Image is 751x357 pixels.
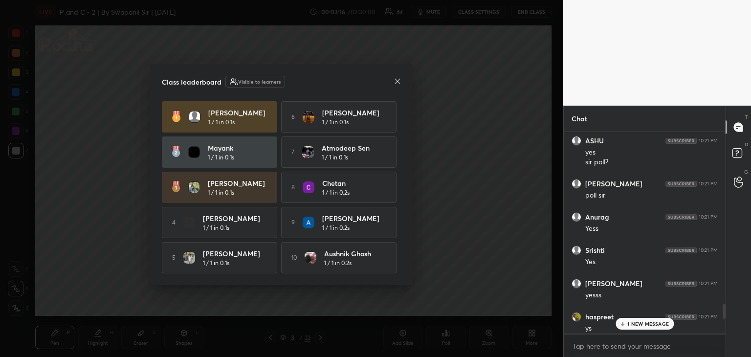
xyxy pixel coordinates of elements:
[665,181,697,187] img: 4P8fHbbgJtejmAAAAAElFTkSuQmCC
[585,157,718,167] div: sir poll?
[291,253,297,262] h5: 10
[322,213,383,223] h4: [PERSON_NAME]
[699,181,718,187] div: 10:21 PM
[203,259,229,268] h5: 1 / 1 in 0.1s
[324,248,385,259] h4: Aushnik Ghosh
[203,223,229,232] h5: 1 / 1 in 0.1s
[572,279,581,288] img: default.png
[291,112,295,121] h5: 6
[665,281,697,287] img: 4P8fHbbgJtejmAAAAAElFTkSuQmCC
[324,259,352,268] h5: 1 / 1 in 0.2s
[322,223,350,232] h5: 1 / 1 in 0.2s
[585,312,614,321] h6: haspreet
[665,138,697,144] img: 4P8fHbbgJtejmAAAAAElFTkSuQmCC
[665,247,697,253] img: 4P8fHbbgJtejmAAAAAElFTkSuQmCC
[322,108,383,118] h4: [PERSON_NAME]
[322,178,383,188] h4: Chetan
[585,246,605,255] h6: Srishti
[745,113,748,121] p: T
[585,148,718,157] div: yes
[189,112,200,122] img: default.png
[572,179,581,188] img: default.png
[172,146,180,158] img: rank-2.3a33aca6.svg
[305,252,316,264] img: thumbnail.jpg
[745,141,748,148] p: D
[322,188,350,197] h5: 1 / 1 in 0.2s
[172,253,176,262] h5: 5
[665,314,697,320] img: 4P8fHbbgJtejmAAAAAElFTkSuQmCC
[291,218,295,227] h5: 9
[302,146,314,158] img: thumbnail.jpg
[189,182,199,193] img: thumbnail.jpg
[208,108,269,118] h4: [PERSON_NAME]
[699,214,718,220] div: 10:21 PM
[627,321,669,327] p: 1 NEW MESSAGE
[572,213,581,222] img: default.png
[585,324,718,334] div: ys
[322,153,348,162] h5: 1 / 1 in 0.1s
[291,148,294,156] h5: 7
[572,136,581,145] img: default.png
[303,111,314,123] img: thumbnail.jpg
[203,213,264,223] h4: [PERSON_NAME]
[203,248,264,259] h4: [PERSON_NAME]
[208,188,234,197] h5: 1 / 1 in 0.1s
[585,191,718,201] div: poll sir
[172,111,181,123] img: rank-1.ed6cb560.svg
[322,118,349,127] h5: 1 / 1 in 0.1s
[564,106,595,132] p: Chat
[303,181,314,193] img: thumbnail.jpg
[208,153,234,162] h5: 1 / 1 in 0.1s
[303,217,314,228] img: thumbnail.jpg
[564,132,726,334] div: grid
[585,179,642,188] h6: [PERSON_NAME]
[172,218,176,227] h5: 4
[585,279,642,288] h6: [PERSON_NAME]
[572,312,581,321] img: thumbnail.jpg
[172,181,180,193] img: rank-3.169bc593.svg
[585,213,609,222] h6: Anurag
[183,252,195,264] img: thumbnail.jpg
[189,147,199,157] img: thumbnail.jpg
[665,214,697,220] img: 4P8fHbbgJtejmAAAAAElFTkSuQmCC
[183,217,195,228] img: thumbnail.jpg
[208,143,268,153] h4: Mayank
[585,290,718,300] div: yesss
[238,78,281,86] h6: Visible to learners
[585,136,604,145] h6: ASHU
[291,183,295,192] h5: 8
[699,138,718,144] div: 10:21 PM
[699,314,718,320] div: 10:21 PM
[322,143,382,153] h4: Atmodeep Sen
[699,247,718,253] div: 10:21 PM
[744,168,748,176] p: G
[699,281,718,287] div: 10:21 PM
[585,224,718,234] div: Yess
[208,178,268,188] h4: [PERSON_NAME]
[208,118,235,127] h5: 1 / 1 in 0.1s
[162,77,221,87] h4: Class leaderboard
[572,246,581,255] img: default.png
[585,257,718,267] div: Yes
